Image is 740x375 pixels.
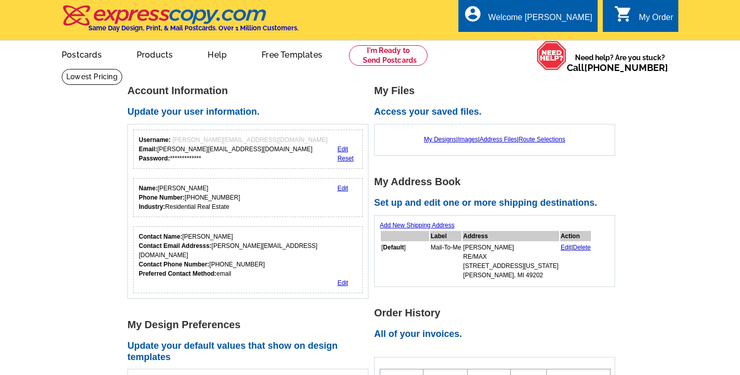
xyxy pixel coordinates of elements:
strong: Email: [139,146,157,153]
img: help [536,41,567,70]
a: Reset [338,155,354,162]
h2: All of your invoices. [374,329,621,340]
th: Address [462,231,559,241]
i: shopping_cart [614,5,633,23]
a: Images [458,136,478,143]
i: account_circle [464,5,482,23]
a: Products [120,42,190,66]
a: Add New Shipping Address [380,222,454,229]
td: Mail-To-Me [430,242,461,280]
a: Same Day Design, Print, & Mail Postcards. Over 1 Million Customers. [62,12,299,32]
a: Delete [573,244,591,251]
h1: My Address Book [374,176,621,187]
a: Route Selections [519,136,565,143]
strong: Name: [139,185,158,192]
a: shopping_cart My Order [614,11,673,24]
h1: My Design Preferences [127,319,374,330]
th: Label [430,231,461,241]
strong: Preferred Contact Method: [139,270,216,277]
a: Edit [561,244,571,251]
h2: Update your user information. [127,106,374,118]
strong: Password: [139,155,170,162]
span: [PERSON_NAME][EMAIL_ADDRESS][DOMAIN_NAME] [172,136,327,144]
a: Free Templates [245,42,339,66]
a: Address Files [479,136,517,143]
strong: Username: [139,136,171,144]
h1: Account Information [127,85,374,96]
a: Edit [338,146,348,153]
h2: Access your saved files. [374,106,621,118]
div: Welcome [PERSON_NAME] [488,13,592,27]
span: Call [567,62,668,73]
h4: Same Day Design, Print, & Mail Postcards. Over 1 Million Customers. [88,24,299,32]
strong: Phone Number: [139,194,184,201]
a: Edit [338,279,348,287]
span: Need help? Are you stuck? [567,52,673,73]
div: Who should we contact regarding order issues? [133,226,363,293]
th: Action [560,231,591,241]
td: [ ] [381,242,429,280]
h1: My Files [374,85,621,96]
a: Edit [338,185,348,192]
b: Default [383,244,404,251]
strong: Contact Phone Number: [139,261,209,268]
h2: Update your default values that show on design templates [127,341,374,363]
div: [PERSON_NAME] [PHONE_NUMBER] Residential Real Estate [139,184,240,211]
a: [PHONE_NUMBER] [584,62,668,73]
a: Help [191,42,243,66]
div: [PERSON_NAME] [PERSON_NAME][EMAIL_ADDRESS][DOMAIN_NAME] [PHONE_NUMBER] email [139,232,357,278]
td: [PERSON_NAME] RE/MAX [STREET_ADDRESS][US_STATE] [PERSON_NAME], MI 49202 [462,242,559,280]
div: Your personal details. [133,178,363,217]
div: | | | [380,130,609,149]
div: Your login information. [133,130,363,169]
strong: Contact Email Addresss: [139,242,212,249]
h2: Set up and edit one or more shipping destinations. [374,198,621,209]
div: My Order [639,13,673,27]
a: My Designs [424,136,456,143]
td: | [560,242,591,280]
a: Postcards [45,42,118,66]
strong: Contact Name: [139,233,182,240]
h1: Order History [374,308,621,318]
strong: Industry: [139,203,165,210]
